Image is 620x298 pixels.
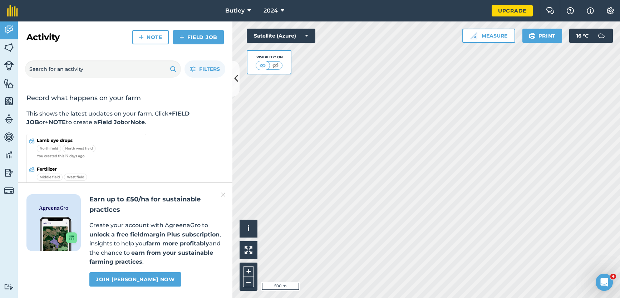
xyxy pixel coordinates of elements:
[40,217,77,251] img: Screenshot of the Gro app
[4,186,14,196] img: svg+xml;base64,PD94bWwgdmVyc2lvbj0iMS4wIiBlbmNvZGluZz0idXRmLTgiPz4KPCEtLSBHZW5lcmF0b3I6IEFkb2JlIE...
[256,54,283,60] div: Visibility: On
[4,78,14,89] img: svg+xml;base64,PHN2ZyB4bWxucz0iaHR0cDovL3d3dy53My5vcmcvMjAwMC9zdmciIHdpZHRoPSI1NiIgaGVpZ2h0PSI2MC...
[139,33,144,41] img: svg+xml;base64,PHN2ZyB4bWxucz0iaHR0cDovL3d3dy53My5vcmcvMjAwMC9zdmciIHdpZHRoPSIxNCIgaGVpZ2h0PSIyNC...
[89,272,181,287] a: Join [PERSON_NAME] now
[4,283,14,290] img: svg+xml;base64,PD94bWwgdmVyc2lvbj0iMS4wIiBlbmNvZGluZz0idXRmLTgiPz4KPCEtLSBHZW5lcmF0b3I6IEFkb2JlIE...
[264,6,278,15] span: 2024
[4,42,14,53] img: svg+xml;base64,PHN2ZyB4bWxucz0iaHR0cDovL3d3dy53My5vcmcvMjAwMC9zdmciIHdpZHRoPSI1NiIgaGVpZ2h0PSI2MC...
[89,221,224,267] p: Create your account with AgreenaGro to , insights to help you and the chance to .
[97,119,124,126] strong: Field Job
[576,29,589,43] span: 16 ° C
[247,29,315,43] button: Satellite (Azure)
[225,6,245,15] span: Butley
[243,266,254,277] button: +
[245,246,252,254] img: Four arrows, one pointing top left, one top right, one bottom right and the last bottom left
[569,29,613,43] button: 16 °C
[606,7,615,14] img: A cog icon
[271,62,280,69] img: svg+xml;base64,PHN2ZyB4bWxucz0iaHR0cDovL3d3dy53My5vcmcvMjAwMC9zdmciIHdpZHRoPSI1MCIgaGVpZ2h0PSI0MC...
[546,7,555,14] img: Two speech bubbles overlapping with the left bubble in the forefront
[173,30,224,44] a: Field Job
[529,31,536,40] img: svg+xml;base64,PHN2ZyB4bWxucz0iaHR0cDovL3d3dy53My5vcmcvMjAwMC9zdmciIHdpZHRoPSIxOSIgaGVpZ2h0PSIyNC...
[594,29,609,43] img: svg+xml;base64,PD94bWwgdmVyc2lvbj0iMS4wIiBlbmNvZGluZz0idXRmLTgiPz4KPCEtLSBHZW5lcmF0b3I6IEFkb2JlIE...
[587,6,594,15] img: svg+xml;base64,PHN2ZyB4bWxucz0iaHR0cDovL3d3dy53My5vcmcvMjAwMC9zdmciIHdpZHRoPSIxNyIgaGVpZ2h0PSIxNy...
[179,33,184,41] img: svg+xml;base64,PHN2ZyB4bWxucz0iaHR0cDovL3d3dy53My5vcmcvMjAwMC9zdmciIHdpZHRoPSIxNCIgaGVpZ2h0PSIyNC...
[4,167,14,178] img: svg+xml;base64,PD94bWwgdmVyc2lvbj0iMS4wIiBlbmNvZGluZz0idXRmLTgiPz4KPCEtLSBHZW5lcmF0b3I6IEFkb2JlIE...
[610,274,616,279] span: 4
[462,29,515,43] button: Measure
[240,220,257,238] button: i
[131,119,145,126] strong: Note
[7,5,18,16] img: fieldmargin Logo
[4,24,14,35] img: svg+xml;base64,PD94bWwgdmVyc2lvbj0iMS4wIiBlbmNvZGluZz0idXRmLTgiPz4KPCEtLSBHZW5lcmF0b3I6IEFkb2JlIE...
[4,132,14,142] img: svg+xml;base64,PD94bWwgdmVyc2lvbj0iMS4wIiBlbmNvZGluZz0idXRmLTgiPz4KPCEtLSBHZW5lcmF0b3I6IEFkb2JlIE...
[199,65,220,73] span: Filters
[243,277,254,287] button: –
[4,60,14,70] img: svg+xml;base64,PD94bWwgdmVyc2lvbj0iMS4wIiBlbmNvZGluZz0idXRmLTgiPz4KPCEtLSBHZW5lcmF0b3I6IEFkb2JlIE...
[89,249,213,265] strong: earn from your sustainable farming practices
[26,109,224,127] p: This shows the latest updates on your farm. Click or to create a or .
[522,29,562,43] button: Print
[566,7,575,14] img: A question mark icon
[89,231,220,238] strong: unlock a free fieldmargin Plus subscription
[25,60,181,78] input: Search for an activity
[132,30,169,44] a: Note
[247,224,250,233] span: i
[45,119,66,126] strong: +NOTE
[4,96,14,107] img: svg+xml;base64,PHN2ZyB4bWxucz0iaHR0cDovL3d3dy53My5vcmcvMjAwMC9zdmciIHdpZHRoPSI1NiIgaGVpZ2h0PSI2MC...
[596,274,613,291] iframe: Intercom live chat
[26,31,60,43] h2: Activity
[470,32,477,39] img: Ruler icon
[492,5,533,16] a: Upgrade
[4,150,14,160] img: svg+xml;base64,PD94bWwgdmVyc2lvbj0iMS4wIiBlbmNvZGluZz0idXRmLTgiPz4KPCEtLSBHZW5lcmF0b3I6IEFkb2JlIE...
[258,62,267,69] img: svg+xml;base64,PHN2ZyB4bWxucz0iaHR0cDovL3d3dy53My5vcmcvMjAwMC9zdmciIHdpZHRoPSI1MCIgaGVpZ2h0PSI0MC...
[26,94,224,102] h2: Record what happens on your farm
[4,114,14,124] img: svg+xml;base64,PD94bWwgdmVyc2lvbj0iMS4wIiBlbmNvZGluZz0idXRmLTgiPz4KPCEtLSBHZW5lcmF0b3I6IEFkb2JlIE...
[170,65,177,73] img: svg+xml;base64,PHN2ZyB4bWxucz0iaHR0cDovL3d3dy53My5vcmcvMjAwMC9zdmciIHdpZHRoPSIxOSIgaGVpZ2h0PSIyNC...
[221,190,225,199] img: svg+xml;base64,PHN2ZyB4bWxucz0iaHR0cDovL3d3dy53My5vcmcvMjAwMC9zdmciIHdpZHRoPSIyMiIgaGVpZ2h0PSIzMC...
[184,60,225,78] button: Filters
[146,240,209,247] strong: farm more profitably
[89,194,224,215] h2: Earn up to £50/ha for sustainable practices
